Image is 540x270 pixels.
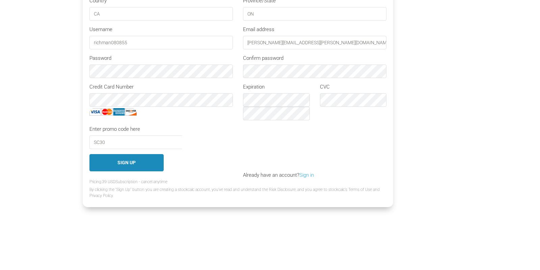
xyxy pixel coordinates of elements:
[115,179,167,184] span: Subscription - cancel anytime
[89,36,233,49] input: Username
[89,83,134,91] label: Credit Card Number
[89,26,112,33] label: Username
[89,54,111,62] label: Password
[89,154,164,171] button: Sign Up
[243,26,274,33] label: Email address
[243,36,386,49] input: Email address
[320,83,330,91] label: CVC
[243,54,283,62] label: Confirm password
[102,179,115,184] span: 39 USD
[243,7,386,21] input: Province/State
[89,7,233,21] input: Country
[89,179,386,185] p: Pricing:
[238,172,319,178] span: Already have an account?
[89,187,386,199] p: By clicking the “Sign Up” button you are creating a stockcalc account, you’ve read and understand...
[89,125,140,133] label: Enter promo code here
[89,108,137,116] img: CC_icons.png
[299,172,314,178] a: Sign in
[243,83,265,91] label: Expiration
